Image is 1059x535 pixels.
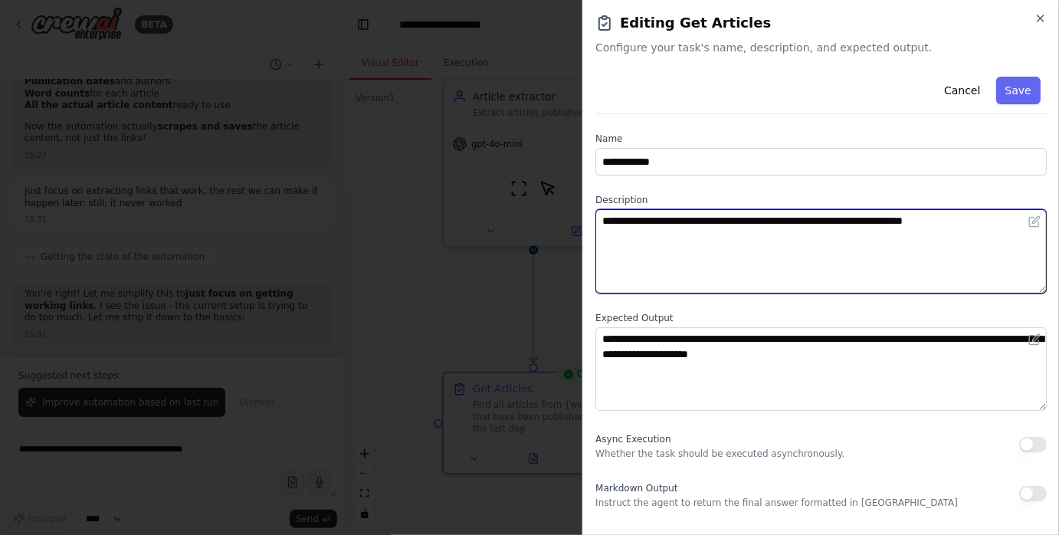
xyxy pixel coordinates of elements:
[996,77,1041,104] button: Save
[595,12,1047,34] h2: Editing Get Articles
[595,483,677,494] span: Markdown Output
[595,40,1047,55] span: Configure your task's name, description, and expected output.
[595,133,1047,145] label: Name
[1025,330,1044,349] button: Open in editor
[595,312,1047,324] label: Expected Output
[1025,212,1044,231] button: Open in editor
[935,77,989,104] button: Cancel
[595,497,958,509] p: Instruct the agent to return the final answer formatted in [GEOGRAPHIC_DATA]
[595,194,1047,206] label: Description
[595,434,670,445] span: Async Execution
[595,448,844,460] p: Whether the task should be executed asynchronously.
